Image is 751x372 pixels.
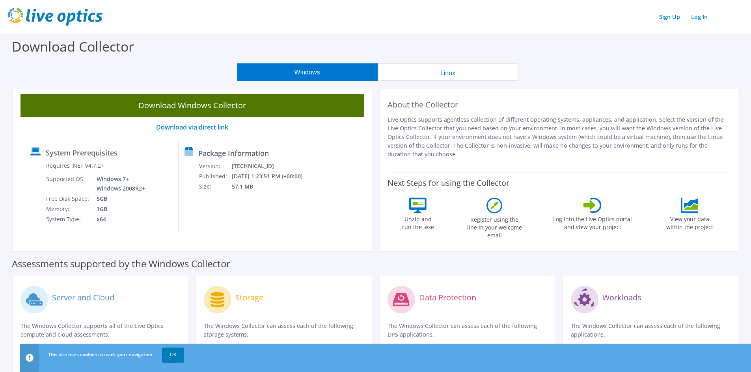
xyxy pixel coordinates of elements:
label: Package Information [198,149,269,157]
a: Download via direct link [156,123,228,131]
p: The Windows Collector supports all of the Live Optics compute and cloud assessments. [20,322,180,339]
label: View your data within the project [661,213,718,231]
td: [DATE] 1:23:51 PM (+00:00) [231,171,313,181]
a: Log In [687,11,712,22]
button: Linux [378,63,518,81]
label: Requires .NET V4.7.2+ [46,162,104,170]
td: Published: [199,171,231,181]
td: 5GB [91,194,147,204]
td: System Type: [46,214,91,224]
label: Server and Cloud [52,294,114,302]
td: Windows 7+ Windows 2008R2+ [91,174,147,194]
td: Memory: [46,204,91,214]
p: Live Optics supports agentless collection of different operating systems, appliances, and applica... [388,115,731,159]
td: Supported OS: [46,174,91,194]
label: Unzip and run the .exe [400,213,436,231]
label: Assessments supported by the Windows Collector [12,260,230,268]
label: Data Protection [419,294,476,302]
td: Free Disk Space: [46,194,91,204]
button: Windows [237,63,378,81]
p: The Windows Collector can assess each of the following applications. [571,322,731,339]
td: x64 [91,214,147,224]
td: Version: [199,161,231,171]
label: System Prerequisites [46,149,117,157]
label: Download Collector [12,37,134,56]
a: Download Windows Collector [20,94,364,117]
label: Log into the Live Optics portal and view your project [553,213,632,231]
td: 1GB [91,204,147,214]
label: Register using the line in your welcome email [465,213,524,239]
span: This site uses cookies to track your navigation. [48,351,154,358]
a: Sign Up [655,11,684,22]
td: [TECHNICAL_ID] [231,161,313,171]
p: The Windows Collector can assess each of the following DPS applications. [388,322,547,339]
td: 57.1 MB [231,181,313,192]
label: Workloads [602,294,641,302]
h2: About the Collector [388,100,731,109]
a: OK [162,348,184,362]
img: live_optics_svg.svg [8,8,102,26]
td: Size: [199,181,231,192]
label: Next Steps for using the Collector [388,178,509,188]
p: The Windows Collector can assess each of the following storage systems. [204,322,363,339]
label: Storage [235,294,263,302]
